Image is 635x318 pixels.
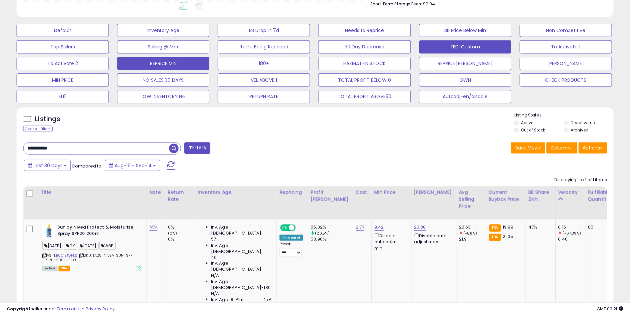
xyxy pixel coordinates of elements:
[559,179,612,185] div: Displaying 1 to 1 of 1 items
[426,1,438,7] span: $2.94
[169,238,196,244] div: 0%
[463,226,490,232] div: 20.63
[422,24,515,37] button: BB Price Below Min
[377,226,387,233] a: 9.42
[593,226,613,232] div: 85
[169,226,196,232] div: 0%
[213,293,221,299] span: N/A
[219,74,312,87] button: VEL ABOVE 1
[524,57,617,71] button: [PERSON_NAME]
[507,226,517,232] span: 19.99
[86,308,116,314] a: Privacy Policy
[283,227,291,233] span: ON
[321,57,414,71] button: HAZMAT-IN STOCK
[57,308,85,314] a: Terms of Use
[313,238,356,244] div: 53.96%
[321,74,414,87] button: TOTAL PROFIT BELOW 0
[533,226,555,232] div: 47%
[422,74,515,87] button: OWN
[43,256,47,259] i: Click to copy
[567,233,586,238] small: (-67.39%)
[59,268,70,274] span: FBA
[43,244,64,252] span: [DATE]
[313,226,356,232] div: 65.02%
[56,255,78,260] a: B001EJOFL6
[297,227,308,233] span: OFF
[555,146,576,152] span: Columns
[118,91,211,104] button: LOW INVENTORY FEE
[318,233,332,238] small: (20.5%)
[23,127,53,133] div: Clear All Filters
[518,113,618,119] p: Listing States:
[583,143,612,155] button: Actions
[213,275,221,281] span: N/A
[219,24,312,37] button: BB Drop in 7d
[575,121,600,126] label: Deactivated
[524,24,617,37] button: Non Competitive
[422,57,515,71] button: REPRICE [PERSON_NAME]
[359,191,372,198] div: Cost
[377,234,409,253] div: Disable auto adjust min
[493,191,527,205] div: Current Buybox Price
[116,164,153,170] span: Aug-16 - Sep-14
[199,191,276,198] div: Inventory Age
[563,238,590,244] div: 0.46
[282,191,307,198] div: Repricing
[151,191,164,198] div: Note
[118,57,211,71] button: REPRICE MIN
[213,263,274,275] span: Inv. Age [DEMOGRAPHIC_DATA]:
[100,244,117,252] span: WBB
[467,233,481,238] small: (-5.8%)
[266,299,274,305] span: N/A
[17,41,110,54] button: Top Sellers
[213,281,274,293] span: Inv. Age [DEMOGRAPHIC_DATA]-180:
[377,191,412,198] div: Min Price
[17,24,110,37] button: Default
[417,226,429,233] a: 23.88
[601,308,628,314] span: 2025-10-15 09:21 GMT
[321,91,414,104] button: TOTAL PROFIT ABOVE50
[7,308,31,314] strong: Copyright
[551,143,582,155] button: Columns
[493,236,505,243] small: FBA
[575,128,593,134] label: Archived
[41,191,145,198] div: Title
[515,143,550,155] button: Save View
[213,226,274,238] span: Inv. Age [DEMOGRAPHIC_DATA]:
[213,245,274,257] span: Inv. Age [DEMOGRAPHIC_DATA]:
[359,226,367,233] a: 2.77
[118,24,211,37] button: Inventory Age
[43,268,58,274] span: All listings currently available for purchase on Amazon
[507,235,517,242] span: 21.35
[78,244,99,252] span: [DATE]
[17,57,110,71] button: To Activate 2
[282,237,305,243] div: Amazon AI
[213,257,218,263] span: 40
[43,226,143,273] div: ASIN:
[417,191,457,198] div: [PERSON_NAME]
[219,41,312,54] button: Items Being Repriced
[493,226,505,234] small: FBA
[533,191,557,205] div: BB Share 24h.
[24,161,71,173] button: Last 30 Days
[34,164,63,170] span: Last 30 Days
[219,57,312,71] button: 180+
[118,74,211,87] button: NO SALES 30 DAYS
[563,226,590,232] div: 0.15
[35,115,61,125] h5: Listings
[219,91,312,104] button: RETURN RATE
[80,256,84,259] i: Click to copy
[321,41,414,54] button: 30 Day Decrease
[17,74,110,87] button: MIN PRICE
[186,143,212,155] button: Filters
[321,24,414,37] button: Needs to Reprice
[169,233,179,238] small: (0%)
[43,226,56,240] img: 41EuLRjQKiL._SL40_.jpg
[422,41,515,54] button: TEDI Custom
[282,244,305,259] div: Preset:
[525,121,537,126] label: Active
[58,226,139,240] b: Sun by Nivea Protect & Moisturise Spray SPF20 200ml
[43,255,136,265] span: | SKU: TA25-NIVEA-SUN-SPR-SPF20-200-US-X1
[524,74,617,87] button: CHECK PRODUCTS
[169,191,194,205] div: Return Rate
